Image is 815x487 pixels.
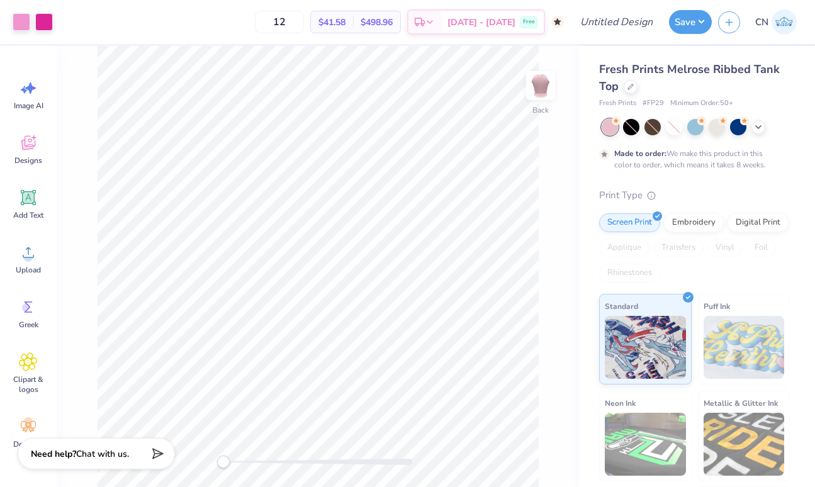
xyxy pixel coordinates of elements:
[570,9,663,35] input: Untitled Design
[13,439,43,449] span: Decorate
[605,316,686,379] img: Standard
[14,155,42,165] span: Designs
[605,413,686,476] img: Neon Ink
[605,299,638,313] span: Standard
[746,238,776,257] div: Foil
[528,73,553,98] img: Back
[599,98,636,109] span: Fresh Prints
[361,16,393,29] span: $498.96
[523,18,535,26] span: Free
[76,448,129,460] span: Chat with us.
[653,238,704,257] div: Transfers
[447,16,515,29] span: [DATE] - [DATE]
[8,374,49,395] span: Clipart & logos
[14,101,43,111] span: Image AI
[704,396,778,410] span: Metallic & Glitter Ink
[318,16,346,29] span: $41.58
[643,98,664,109] span: # FP29
[614,148,769,171] div: We make this product in this color to order, which means it takes 8 weeks.
[605,396,636,410] span: Neon Ink
[728,213,789,232] div: Digital Print
[599,238,649,257] div: Applique
[704,316,785,379] img: Puff Ink
[664,213,724,232] div: Embroidery
[670,98,733,109] span: Minimum Order: 50 +
[772,9,797,35] img: Calleia Neal
[255,11,304,33] input: – –
[614,148,666,159] strong: Made to order:
[599,188,790,203] div: Print Type
[704,299,730,313] span: Puff Ink
[669,10,712,34] button: Save
[599,213,660,232] div: Screen Print
[31,448,76,460] strong: Need help?
[217,456,230,468] div: Accessibility label
[599,62,780,94] span: Fresh Prints Melrose Ribbed Tank Top
[755,15,768,30] span: CN
[750,9,802,35] a: CN
[599,264,660,283] div: Rhinestones
[19,320,38,330] span: Greek
[16,265,41,275] span: Upload
[13,210,43,220] span: Add Text
[707,238,743,257] div: Vinyl
[532,104,549,116] div: Back
[704,413,785,476] img: Metallic & Glitter Ink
